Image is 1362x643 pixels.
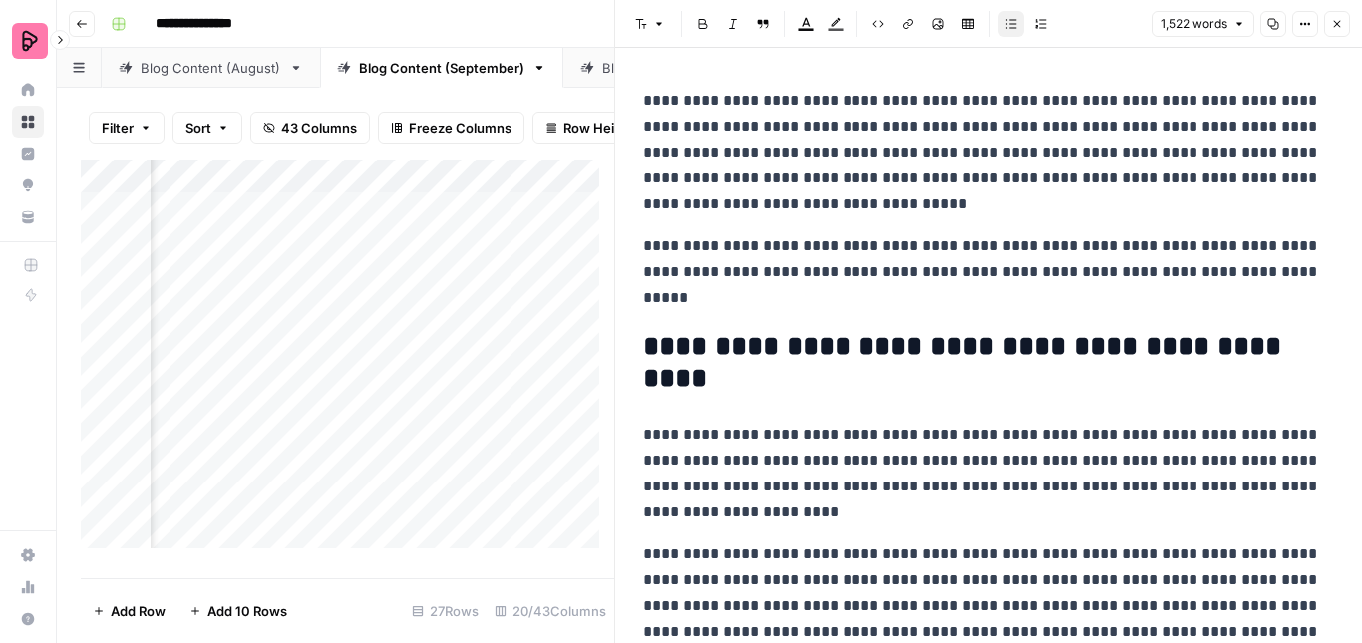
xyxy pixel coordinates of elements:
[563,118,635,138] span: Row Height
[12,106,44,138] a: Browse
[602,58,725,78] div: Blog Content (July)
[12,603,44,635] button: Help + Support
[404,595,487,627] div: 27 Rows
[12,74,44,106] a: Home
[141,58,281,78] div: Blog Content (August)
[12,169,44,201] a: Opportunities
[250,112,370,144] button: 43 Columns
[12,201,44,233] a: Your Data
[1152,11,1254,37] button: 1,522 words
[185,118,211,138] span: Sort
[487,595,614,627] div: 20/43 Columns
[378,112,524,144] button: Freeze Columns
[207,601,287,621] span: Add 10 Rows
[359,58,524,78] div: Blog Content (September)
[12,571,44,603] a: Usage
[102,118,134,138] span: Filter
[172,112,242,144] button: Sort
[12,138,44,169] a: Insights
[177,595,299,627] button: Add 10 Rows
[12,539,44,571] a: Settings
[12,23,48,59] img: Preply Logo
[12,16,44,66] button: Workspace: Preply
[1161,15,1227,33] span: 1,522 words
[281,118,357,138] span: 43 Columns
[409,118,511,138] span: Freeze Columns
[89,112,165,144] button: Filter
[532,112,648,144] button: Row Height
[102,48,320,88] a: Blog Content (August)
[320,48,563,88] a: Blog Content (September)
[81,595,177,627] button: Add Row
[563,48,764,88] a: Blog Content (July)
[111,601,166,621] span: Add Row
